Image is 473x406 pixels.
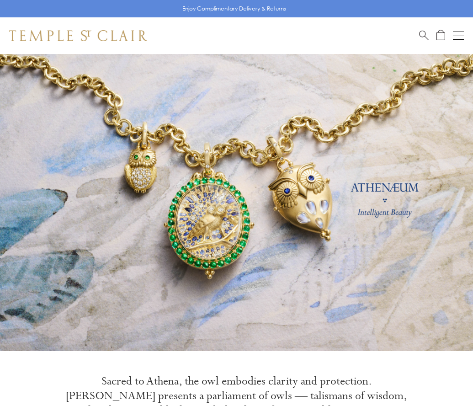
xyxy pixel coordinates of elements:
button: Open navigation [453,30,464,41]
img: Temple St. Clair [9,30,147,41]
p: Enjoy Complimentary Delivery & Returns [182,4,286,13]
a: Search [419,30,429,41]
a: Open Shopping Bag [436,30,445,41]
